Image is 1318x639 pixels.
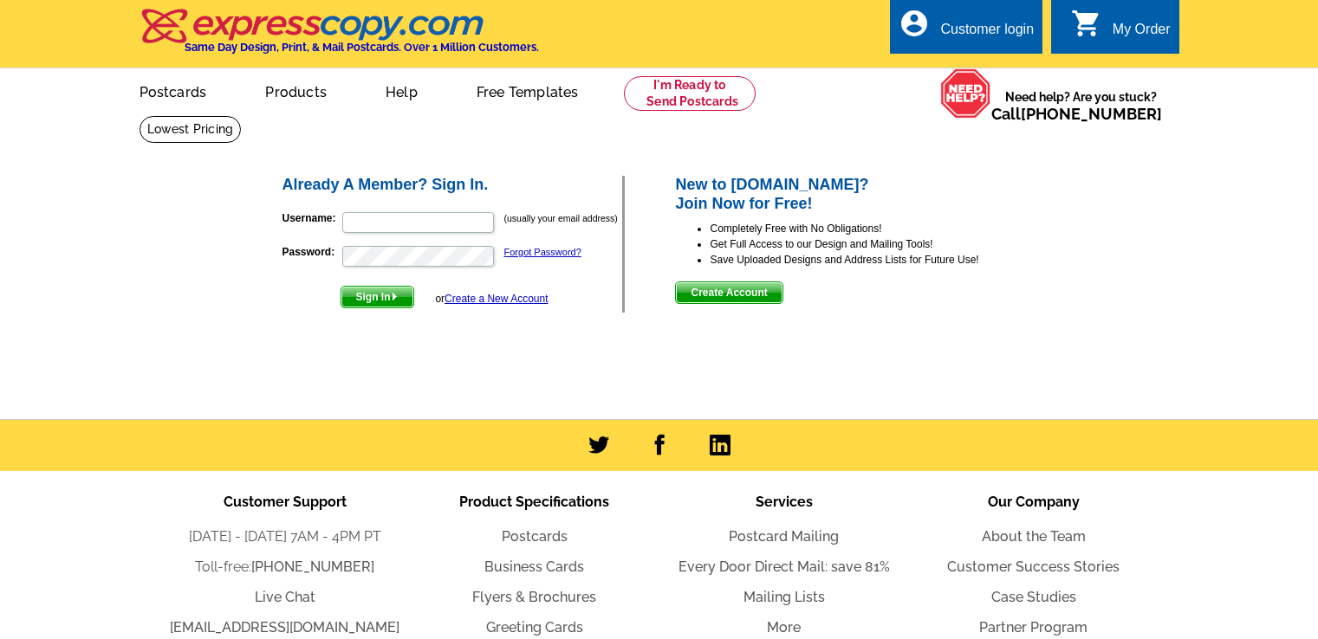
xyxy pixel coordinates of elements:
[940,22,1034,46] div: Customer login
[676,282,782,303] span: Create Account
[185,41,539,54] h4: Same Day Design, Print, & Mail Postcards. Over 1 Million Customers.
[710,252,1038,268] li: Save Uploaded Designs and Address Lists for Future Use!
[729,528,839,545] a: Postcard Mailing
[979,619,1088,636] a: Partner Program
[358,70,445,111] a: Help
[1071,19,1171,41] a: shopping_cart My Order
[445,293,548,305] a: Create a New Account
[988,494,1080,510] span: Our Company
[237,70,354,111] a: Products
[341,287,413,307] span: Sign In
[160,526,410,547] li: [DATE] - [DATE] 7AM - 4PM PT
[282,176,623,195] h2: Already A Member? Sign In.
[1071,8,1102,39] i: shopping_cart
[767,619,801,636] a: More
[756,494,813,510] span: Services
[255,589,315,605] a: Live Chat
[991,88,1171,123] span: Need help? Are you stuck?
[710,221,1038,236] li: Completely Free with No Obligations!
[675,281,782,304] button: Create Account
[675,176,1038,213] h2: New to [DOMAIN_NAME]? Join Now for Free!
[1113,22,1171,46] div: My Order
[472,589,596,605] a: Flyers & Brochures
[282,244,341,260] label: Password:
[982,528,1086,545] a: About the Team
[1021,105,1162,123] a: [PHONE_NUMBER]
[940,68,991,119] img: help
[282,210,341,226] label: Username:
[486,619,583,636] a: Greeting Cards
[224,494,347,510] span: Customer Support
[502,528,568,545] a: Postcards
[449,70,607,111] a: Free Templates
[112,70,235,111] a: Postcards
[391,293,399,300] img: button-next-arrow-white.png
[504,247,581,257] a: Forgot Password?
[435,291,548,307] div: or
[140,21,539,54] a: Same Day Design, Print, & Mail Postcards. Over 1 Million Customers.
[947,558,1120,575] a: Customer Success Stories
[504,213,618,223] small: (usually your email address)
[459,494,609,510] span: Product Specifications
[341,286,414,308] button: Sign In
[899,19,1034,41] a: account_circle Customer login
[251,558,374,575] a: [PHONE_NUMBER]
[710,236,1038,252] li: Get Full Access to our Design and Mailing Tools!
[991,589,1076,605] a: Case Studies
[743,589,825,605] a: Mailing Lists
[899,8,930,39] i: account_circle
[484,558,584,575] a: Business Cards
[160,557,410,578] li: Toll-free:
[991,105,1162,123] span: Call
[170,619,399,636] a: [EMAIL_ADDRESS][DOMAIN_NAME]
[678,558,890,575] a: Every Door Direct Mail: save 81%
